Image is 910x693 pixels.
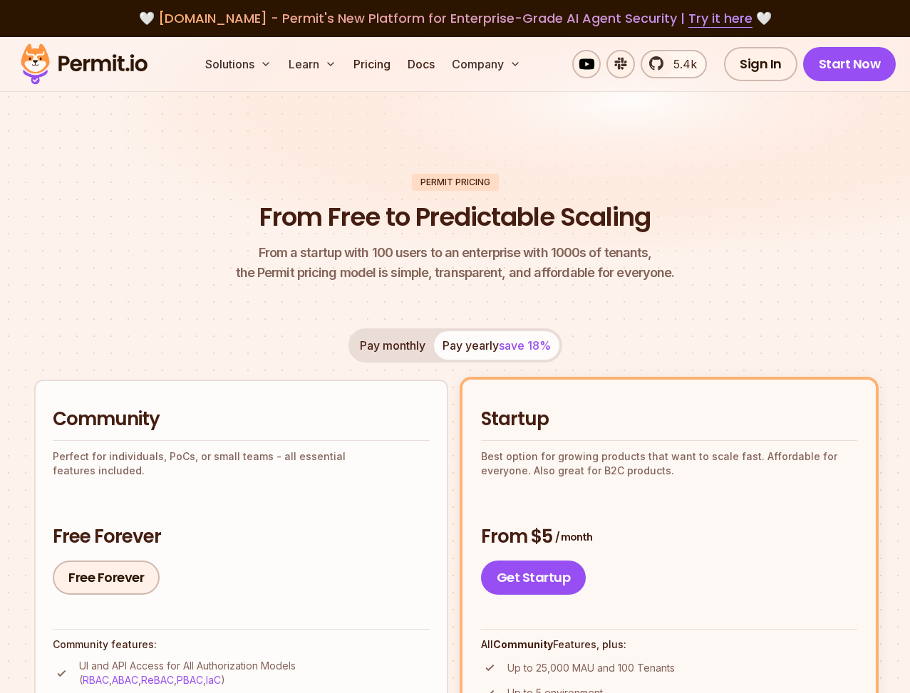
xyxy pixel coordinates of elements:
[446,50,527,78] button: Company
[34,9,876,28] div: 🤍 🤍
[507,661,675,675] p: Up to 25,000 MAU and 100 Tenants
[665,56,697,73] span: 5.4k
[236,243,675,263] span: From a startup with 100 users to an enterprise with 1000s of tenants,
[348,50,396,78] a: Pricing
[481,561,586,595] a: Get Startup
[53,407,430,432] h2: Community
[53,449,430,478] p: Perfect for individuals, PoCs, or small teams - all essential features included.
[481,407,858,432] h2: Startup
[493,638,553,650] strong: Community
[83,674,109,686] a: RBAC
[724,47,797,81] a: Sign In
[688,9,753,28] a: Try it here
[481,637,858,652] h4: All Features, plus:
[53,637,430,652] h4: Community features:
[402,50,440,78] a: Docs
[177,674,203,686] a: PBAC
[206,674,221,686] a: IaC
[236,243,675,283] p: the Permit pricing model is simple, transparent, and affordable for everyone.
[412,174,499,191] div: Permit Pricing
[141,674,174,686] a: ReBAC
[79,659,430,687] p: UI and API Access for All Authorization Models ( , , , , )
[481,524,858,550] h3: From $5
[803,47,896,81] a: Start Now
[53,524,430,550] h3: Free Forever
[158,9,753,27] span: [DOMAIN_NAME] - Permit's New Platform for Enterprise-Grade AI Agent Security |
[283,50,342,78] button: Learn
[481,449,858,478] p: Best option for growing products that want to scale fast. Affordable for everyone. Also great for...
[14,40,154,88] img: Permit logo
[555,530,592,544] span: / month
[259,199,651,235] h1: From Free to Predictable Scaling
[53,561,160,595] a: Free Forever
[351,331,434,360] button: Pay monthly
[641,50,707,78] a: 5.4k
[200,50,277,78] button: Solutions
[112,674,138,686] a: ABAC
